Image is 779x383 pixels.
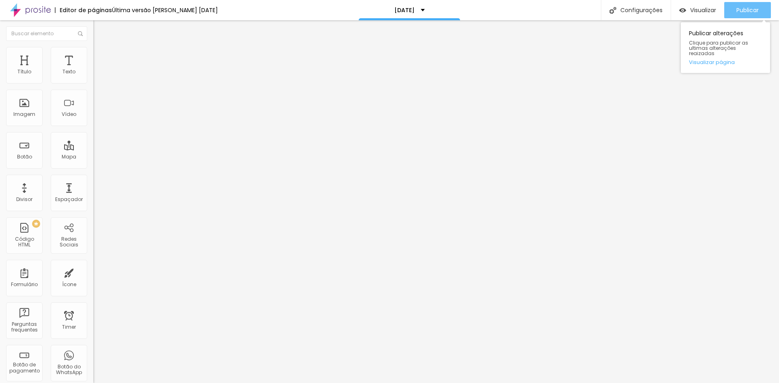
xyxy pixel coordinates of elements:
div: Timer [62,324,76,330]
input: Buscar elemento [6,26,87,41]
div: Botão de pagamento [8,362,40,374]
div: Editor de páginas [55,7,112,13]
div: Botão do WhatsApp [53,364,85,376]
button: Visualizar [671,2,724,18]
span: Visualizar [690,7,716,13]
div: Imagem [13,111,35,117]
button: Publicar [724,2,771,18]
img: view-1.svg [679,7,686,14]
div: Perguntas frequentes [8,321,40,333]
span: Clique para publicar as ultimas alterações reaizadas [689,40,762,56]
div: Redes Sociais [53,236,85,248]
p: [DATE] [394,7,415,13]
div: Última versão [PERSON_NAME] [DATE] [112,7,218,13]
div: Formulário [11,282,38,287]
div: Código HTML [8,236,40,248]
img: Icone [78,31,83,36]
div: Título [17,69,31,75]
div: Botão [17,154,32,160]
div: Publicar alterações [681,22,770,73]
div: Mapa [62,154,76,160]
div: Divisor [16,197,32,202]
img: Icone [609,7,616,14]
div: Vídeo [62,111,76,117]
span: Publicar [736,7,759,13]
div: Espaçador [55,197,83,202]
div: Texto [62,69,75,75]
div: Ícone [62,282,76,287]
a: Visualizar página [689,60,762,65]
